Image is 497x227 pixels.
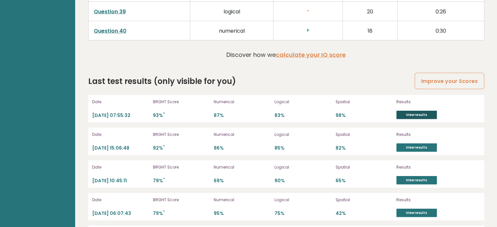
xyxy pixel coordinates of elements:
td: numerical [190,21,273,40]
p: 87% [214,112,271,119]
p: 92% [153,145,210,151]
p: [DATE] 06:07:43 [92,210,149,217]
td: 20 [342,2,397,21]
p: Results [396,99,465,105]
p: Logical [274,197,331,203]
h2: Last test results (only visible for you) [88,75,236,87]
p: Numerical [214,197,271,203]
p: Date [92,164,149,170]
p: Results [396,132,465,138]
p: BRGHT Score [153,132,210,138]
p: Spatial [336,99,392,105]
p: 65% [336,178,392,184]
p: BRGHT Score [153,197,210,203]
p: BRGHT Score [153,99,210,105]
p: 75% [274,210,331,217]
p: Spatial [336,132,392,138]
p: Date [92,99,149,105]
p: 83% [274,112,331,119]
td: 0:26 [398,2,484,21]
a: View results [396,111,437,119]
p: Numerical [214,132,271,138]
p: 90% [274,178,331,184]
p: Date [92,197,149,203]
p: [DATE] 10:45:11 [92,178,149,184]
p: Spatial [336,164,392,170]
p: Date [92,132,149,138]
p: Discover how we [226,50,346,59]
a: Improve your Scores [415,73,484,89]
p: 93% [153,112,210,119]
p: Logical [274,132,331,138]
p: 95% [214,210,271,217]
p: Logical [274,164,331,170]
h3: + [279,27,337,34]
a: View results [396,143,437,152]
a: Question 40 [94,27,126,35]
a: calculate your IQ score [276,51,346,59]
p: 98% [336,112,392,119]
p: Numerical [214,99,271,105]
h3: - [279,8,337,15]
a: Question 39 [94,8,126,15]
td: logical [190,2,273,21]
p: Numerical [214,164,271,170]
p: Results [396,164,465,170]
p: 79% [153,210,210,217]
td: 18 [342,21,397,40]
p: Logical [274,99,331,105]
p: 69% [214,178,271,184]
p: 85% [274,145,331,151]
td: 0:30 [398,21,484,40]
p: Results [396,197,465,203]
p: 82% [336,145,392,151]
p: Spatial [336,197,392,203]
p: [DATE] 07:55:32 [92,112,149,119]
p: [DATE] 15:06:48 [92,145,149,151]
p: BRGHT Score [153,164,210,170]
p: 42% [336,210,392,217]
p: 79% [153,178,210,184]
a: View results [396,209,437,217]
p: 96% [214,145,271,151]
a: View results [396,176,437,185]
